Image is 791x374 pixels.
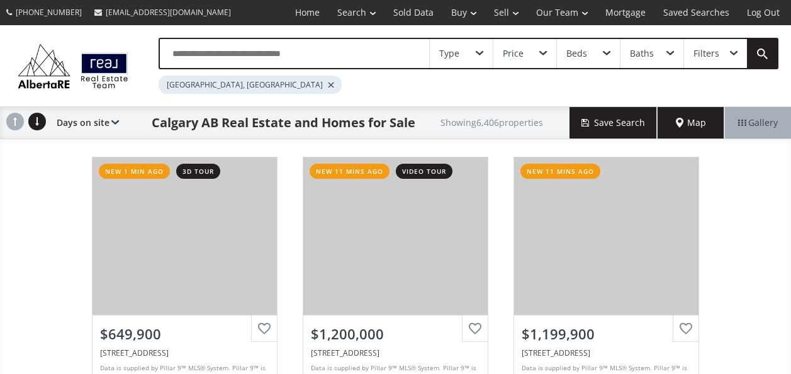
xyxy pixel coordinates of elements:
div: $1,200,000 [311,324,480,344]
div: Beds [566,49,587,58]
h2: Showing 6,406 properties [440,118,543,127]
button: Save Search [569,107,658,139]
div: 327 Valley Springs Terrace NW, Calgary, AB T3B 5P7 [311,348,480,358]
div: Gallery [724,107,791,139]
div: $1,199,900 [522,324,691,344]
a: [EMAIL_ADDRESS][DOMAIN_NAME] [88,1,237,24]
span: [EMAIL_ADDRESS][DOMAIN_NAME] [106,7,231,18]
div: 1907 31 Avenue SW, Calgary, AB T2T 1T1 [100,348,269,358]
div: $649,900 [100,324,269,344]
div: Baths [630,49,654,58]
div: 101 Cranarch Common SE, Calgary, AB T3M 1M1 [522,348,691,358]
div: Filters [693,49,719,58]
div: Price [503,49,524,58]
div: Days on site [50,107,119,139]
span: [PHONE_NUMBER] [16,7,82,18]
img: Logo [13,41,133,91]
span: Map [676,116,706,129]
div: Type [439,49,459,58]
h1: Calgary AB Real Estate and Homes for Sale [152,114,415,132]
div: Map [658,107,724,139]
span: Gallery [738,116,778,129]
div: [GEOGRAPHIC_DATA], [GEOGRAPHIC_DATA] [159,76,342,94]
